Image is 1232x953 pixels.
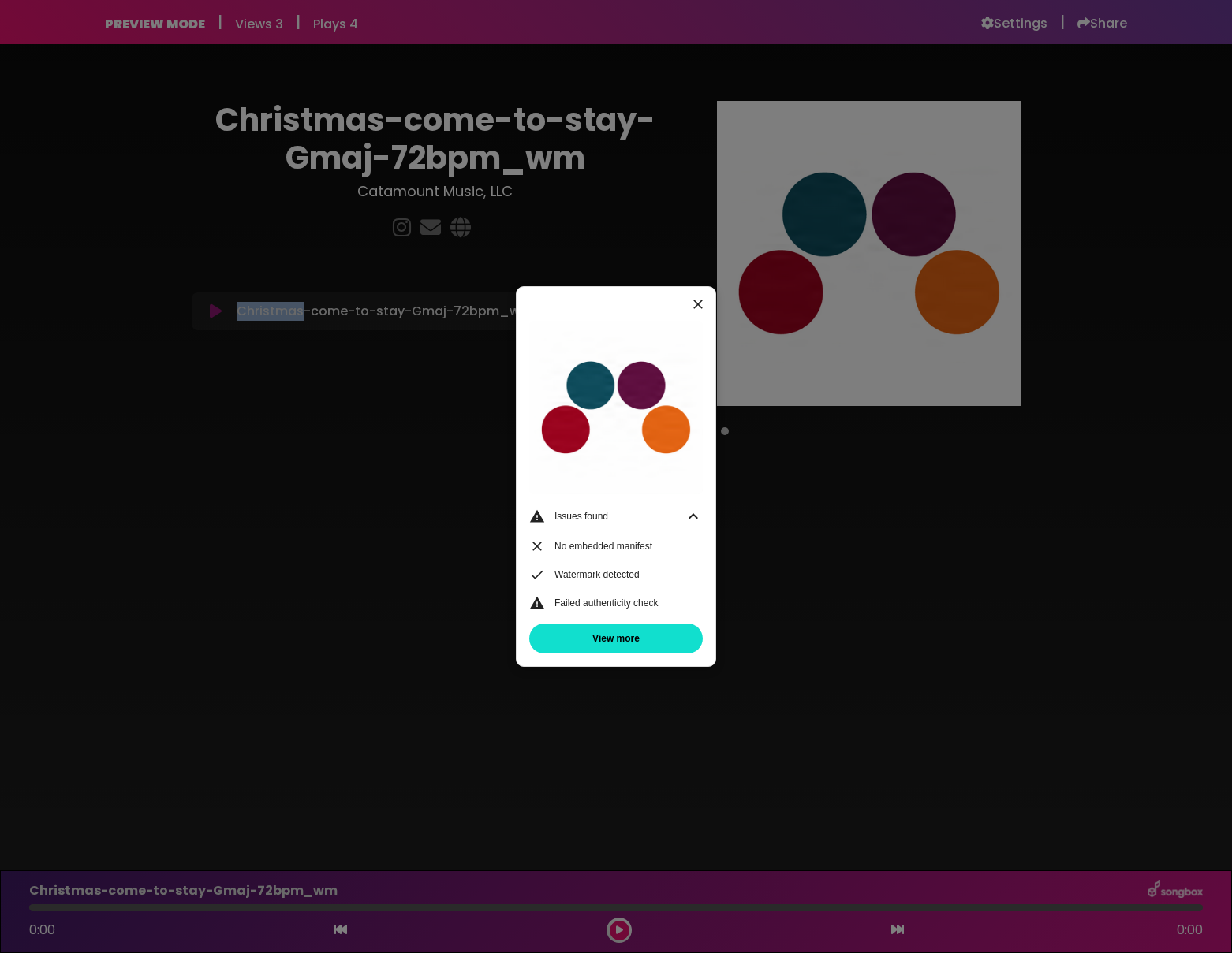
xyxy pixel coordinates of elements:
[529,508,608,524] div: Issues found
[529,321,703,494] img: D850qPricrI8AAAAAElFTkSuQmCC
[517,567,715,595] div: Watermark detected
[529,624,703,653] button: View more
[517,595,715,624] div: Failed authenticity check
[529,300,703,311] h2: Inspecting image:
[517,538,715,567] div: No embedded manifest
